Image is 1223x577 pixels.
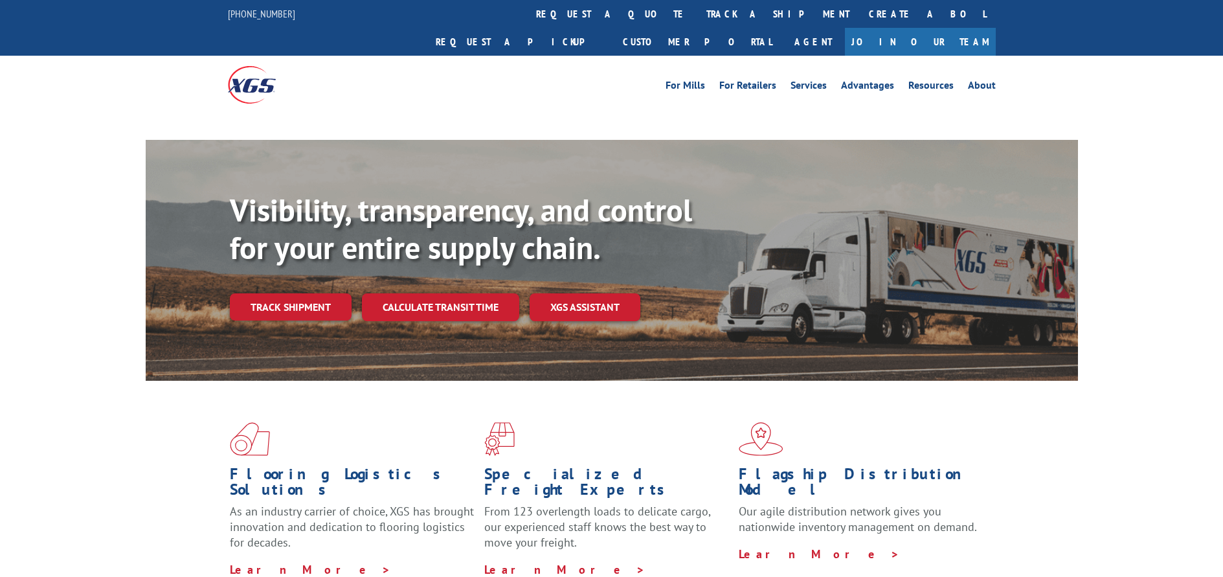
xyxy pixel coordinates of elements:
[613,28,781,56] a: Customer Portal
[530,293,640,321] a: XGS ASSISTANT
[739,422,783,456] img: xgs-icon-flagship-distribution-model-red
[739,504,977,534] span: Our agile distribution network gives you nationwide inventory management on demand.
[484,422,515,456] img: xgs-icon-focused-on-flooring-red
[230,293,352,321] a: Track shipment
[230,466,475,504] h1: Flooring Logistics Solutions
[781,28,845,56] a: Agent
[484,466,729,504] h1: Specialized Freight Experts
[228,7,295,20] a: [PHONE_NUMBER]
[484,504,729,561] p: From 123 overlength loads to delicate cargo, our experienced staff knows the best way to move you...
[230,504,474,550] span: As an industry carrier of choice, XGS has brought innovation and dedication to flooring logistics...
[908,80,954,95] a: Resources
[739,466,983,504] h1: Flagship Distribution Model
[230,562,391,577] a: Learn More >
[739,547,900,561] a: Learn More >
[841,80,894,95] a: Advantages
[719,80,776,95] a: For Retailers
[791,80,827,95] a: Services
[968,80,996,95] a: About
[484,562,645,577] a: Learn More >
[362,293,519,321] a: Calculate transit time
[230,190,692,267] b: Visibility, transparency, and control for your entire supply chain.
[230,422,270,456] img: xgs-icon-total-supply-chain-intelligence-red
[666,80,705,95] a: For Mills
[426,28,613,56] a: Request a pickup
[845,28,996,56] a: Join Our Team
